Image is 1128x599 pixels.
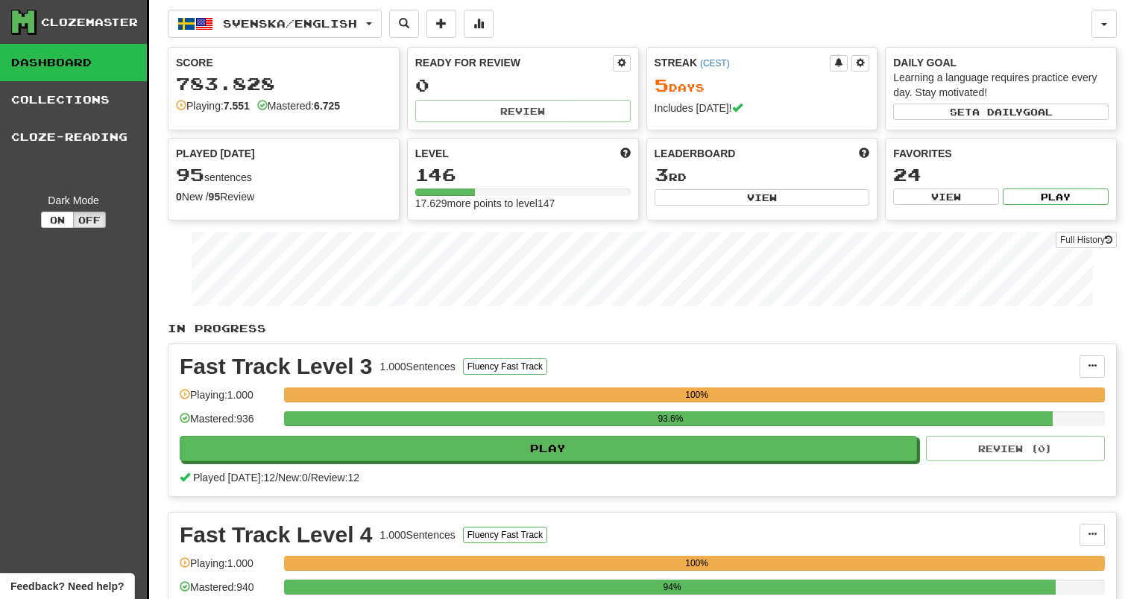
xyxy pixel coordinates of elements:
div: Mastered: 936 [180,411,277,436]
span: / [308,472,311,484]
div: Clozemaster [41,15,138,30]
button: Review (0) [926,436,1105,461]
div: rd [655,165,870,185]
div: 0 [415,76,631,95]
div: Learning a language requires practice every day. Stay motivated! [893,70,1109,100]
span: New: 0 [278,472,308,484]
span: 95 [176,164,204,185]
div: 93.6% [289,411,1052,426]
p: In Progress [168,321,1117,336]
span: a daily [972,107,1023,117]
button: Fluency Fast Track [463,527,547,543]
span: 3 [655,164,669,185]
div: Ready for Review [415,55,613,70]
span: Played [DATE]: 12 [193,472,275,484]
strong: 6.725 [314,100,340,112]
div: 100% [289,387,1105,402]
div: 1.000 Sentences [380,527,456,542]
button: Off [73,212,106,228]
button: Seta dailygoal [893,104,1109,120]
button: On [41,212,74,228]
div: sentences [176,165,391,185]
strong: 7.551 [224,100,250,112]
div: Fast Track Level 3 [180,355,373,378]
div: 783.828 [176,75,391,93]
button: Play [180,436,917,461]
span: 5 [655,75,669,95]
div: Fast Track Level 4 [180,524,373,546]
span: This week in points, UTC [859,146,869,161]
div: 146 [415,165,631,184]
a: (CEST) [700,58,730,69]
button: Svenska/English [168,10,382,38]
button: Fluency Fast Track [463,358,547,375]
button: Add sentence to collection [426,10,456,38]
span: Leaderboard [655,146,736,161]
div: Favorites [893,146,1109,161]
span: Svenska / English [223,17,357,30]
div: New / Review [176,189,391,204]
div: Mastered: [257,98,340,113]
div: Streak [655,55,831,70]
span: Score more points to level up [620,146,631,161]
span: Played [DATE] [176,146,255,161]
div: Playing: 1.000 [180,556,277,580]
div: 1.000 Sentences [380,359,456,374]
button: View [655,189,870,206]
strong: 0 [176,191,182,203]
button: Search sentences [389,10,419,38]
div: Dark Mode [11,193,136,208]
div: 17.629 more points to level 147 [415,196,631,211]
div: 94% [289,580,1056,595]
div: Score [176,55,391,70]
span: Open feedback widget [10,579,124,594]
div: Includes [DATE]! [655,101,870,115]
span: Level [415,146,449,161]
button: More stats [464,10,494,38]
a: Full History [1056,232,1117,248]
div: Playing: 1.000 [180,387,277,412]
span: Review: 12 [311,472,359,484]
div: Playing: [176,98,250,113]
button: Play [1003,188,1109,205]
button: View [893,188,999,205]
div: Daily Goal [893,55,1109,70]
button: Review [415,100,631,122]
strong: 95 [209,191,221,203]
span: / [275,472,278,484]
div: 24 [893,165,1109,184]
div: 100% [289,556,1105,571]
div: Day s [655,76,870,95]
